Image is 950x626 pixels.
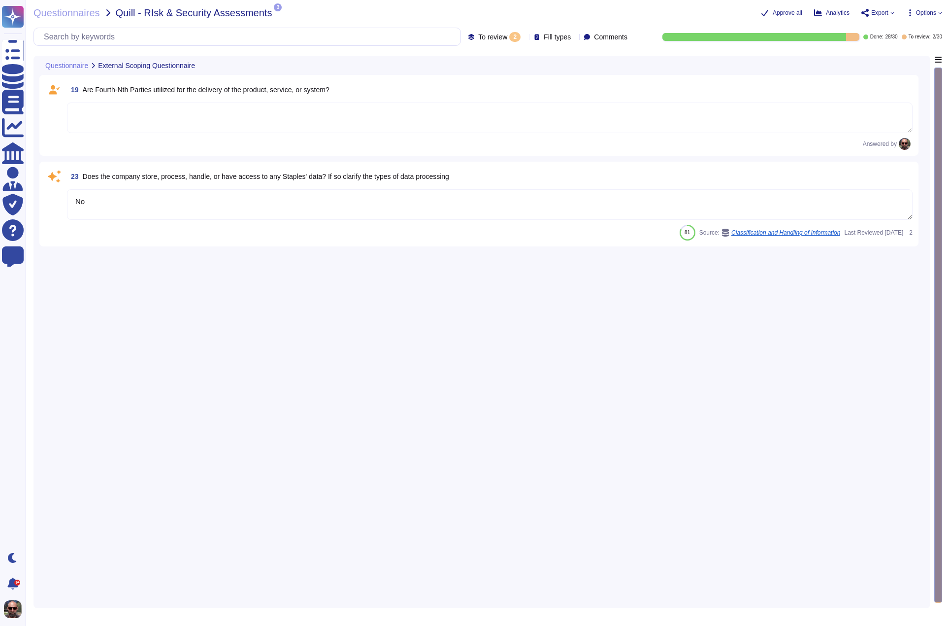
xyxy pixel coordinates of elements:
[14,580,20,586] div: 9+
[863,141,897,147] span: Answered by
[509,32,521,42] div: 2
[909,35,931,39] span: To review:
[544,34,571,40] span: Fill types
[45,62,88,69] span: Questionnaire
[907,230,913,236] span: 2
[98,62,195,69] span: External Scoping Questionnaire
[933,35,942,39] span: 2 / 30
[731,230,840,236] span: Classification and Handling of Information
[826,10,850,16] span: Analytics
[116,8,272,18] span: Quill - RIsk & Security Assessments
[870,35,884,39] span: Done:
[478,34,507,40] span: To review
[67,86,79,93] span: 19
[699,229,841,237] span: Source:
[761,9,802,17] button: Approve all
[274,3,282,11] span: 3
[773,10,802,16] span: Approve all
[83,173,449,180] span: Does the company store, process, handle, or have access to any Staples' data? If so clarify the t...
[814,9,850,17] button: Analytics
[39,28,460,45] input: Search by keywords
[594,34,627,40] span: Comments
[844,230,903,236] span: Last Reviewed [DATE]
[67,173,79,180] span: 23
[83,86,329,94] span: Are Fourth-Nth Parties utilized for the delivery of the product, service, or system?
[871,10,888,16] span: Export
[885,35,897,39] span: 28 / 30
[67,189,913,220] textarea: No
[33,8,100,18] span: Questionnaires
[685,230,690,235] span: 81
[916,10,936,16] span: Options
[4,600,22,618] img: user
[2,598,29,620] button: user
[899,138,911,150] img: user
